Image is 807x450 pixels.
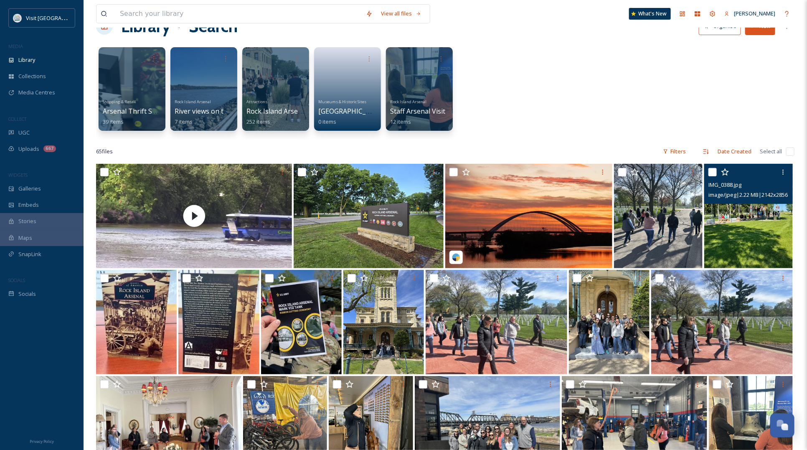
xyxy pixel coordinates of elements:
img: Rock Island Arsenal back.jpg [178,270,259,374]
span: SOCIALS [8,277,25,283]
span: 0 items [318,118,336,125]
span: 65 file s [96,147,113,155]
span: SnapLink [18,250,41,258]
a: [PERSON_NAME] [720,5,779,22]
span: Privacy Policy [30,439,54,444]
img: Rock Island Arsenal Mark VIII Tank Ribbon Cutting Ceremony.jpg [261,270,342,374]
span: Attractions [246,99,267,104]
span: [PERSON_NAME] [734,10,775,17]
img: IMG_6794.jpeg [426,270,567,374]
span: MEDIA [8,43,23,49]
span: Socials [18,290,36,298]
span: WIDGETS [8,172,28,178]
a: Shopping & RetailArsenal Thrift Shop39 items [103,97,165,125]
img: Rock Island Arsenal front.jpg [96,270,177,374]
span: image/jpeg | 2.22 MB | 2142 x 2856 [708,191,788,198]
span: COLLECT [8,116,26,122]
span: Arsenal Thrift Shop [103,107,165,116]
span: Staff Arsenal Visit [390,107,445,116]
img: IMG_6818.jpeg [343,270,424,374]
img: IMG_6793.jpeg [651,270,793,374]
img: snapsea-logo.png [452,253,460,262]
span: [GEOGRAPHIC_DATA] [318,107,386,116]
span: Collections [18,72,46,80]
a: What's New [629,8,671,20]
span: 252 items [246,118,270,125]
a: Museums & Historic Sites[GEOGRAPHIC_DATA]0 items [318,97,386,125]
span: Galleries [18,185,41,193]
a: Rock Island ArsenalRiver views on the [GEOGRAPHIC_DATA]7 items [175,97,300,125]
img: IMG_6815.jpeg [569,270,650,374]
span: 12 items [390,118,411,125]
span: Rock Island Arsenal [175,99,211,104]
a: AttractionsRock Island Arsenal252 items [246,97,307,125]
a: Rock Island ArsenalStaff Arsenal Visit12 items [390,97,445,125]
a: View all files [377,5,426,22]
img: thumbnail [96,164,292,268]
span: Uploads [18,145,39,153]
span: River views on the [GEOGRAPHIC_DATA] [175,107,300,116]
span: Library [18,56,35,64]
input: Search your library [116,5,362,23]
span: Select all [760,147,782,155]
img: QCCVB_VISIT_vert_logo_4c_tagline_122019.svg [13,14,22,22]
button: Open Chat [770,413,794,437]
span: Shopping & Retail [103,99,136,104]
span: Maps [18,234,32,242]
span: Rock Island Arsenal [246,107,307,116]
span: IMG_0388.jpg [708,181,741,188]
span: 7 items [175,118,193,125]
a: Privacy Policy [30,436,54,446]
img: IMG_0388.jpg [704,164,793,268]
div: Filters [659,143,690,160]
span: UGC [18,129,30,137]
img: IMG_6790.jpg [614,164,703,268]
span: Rock Island Arsenal [390,99,426,104]
span: Embeds [18,201,39,209]
div: Date Created [713,143,756,160]
span: Visit [GEOGRAPHIC_DATA] [26,14,91,22]
span: Museums & Historic Sites [318,99,366,104]
div: 667 [43,145,56,152]
img: Rock Island Arsenal.jpg [294,164,443,268]
span: Stories [18,217,36,225]
img: rockislandarsenal-1979943.jpg [445,164,612,268]
span: Media Centres [18,89,55,97]
span: 39 items [103,118,124,125]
